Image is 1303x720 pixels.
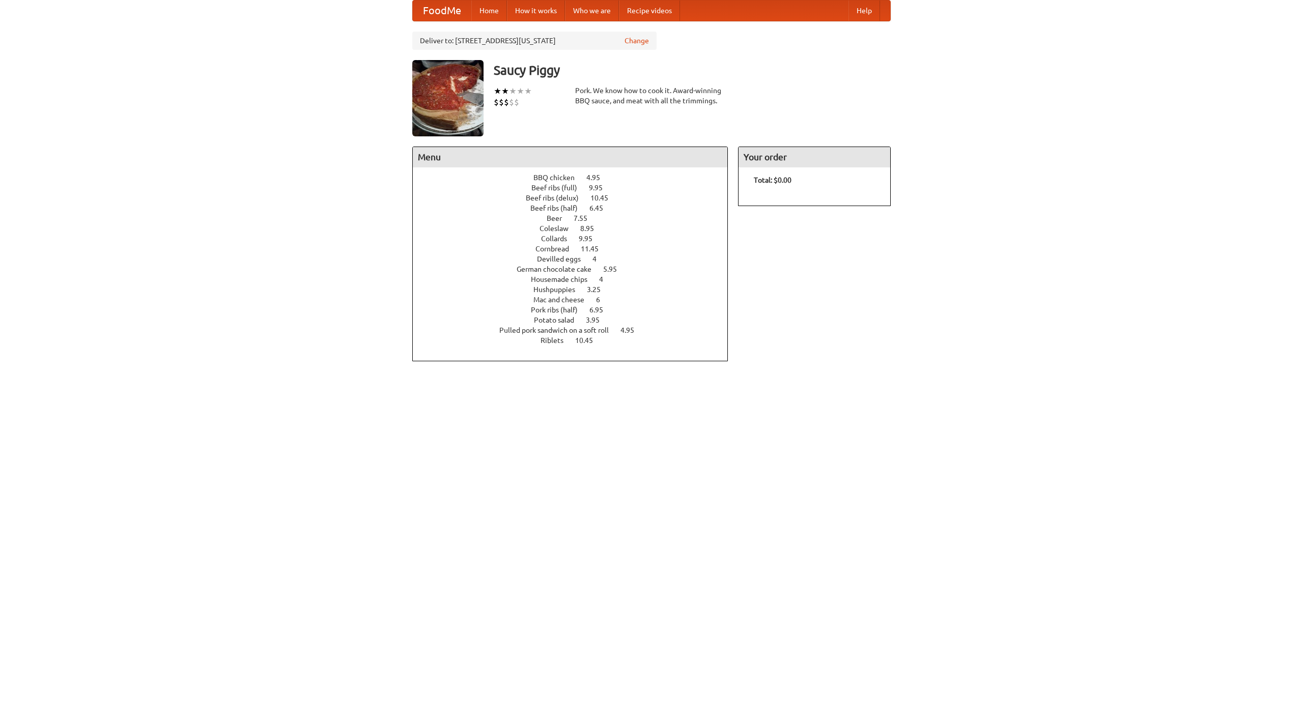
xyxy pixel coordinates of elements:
span: German chocolate cake [517,265,602,273]
span: Pulled pork sandwich on a soft roll [499,326,619,334]
span: Beef ribs (half) [530,204,588,212]
span: BBQ chicken [533,174,585,182]
span: 4.95 [586,174,610,182]
span: Coleslaw [540,224,579,233]
a: Pulled pork sandwich on a soft roll 4.95 [499,326,653,334]
span: 3.95 [586,316,610,324]
a: Collards 9.95 [541,235,611,243]
span: Devilled eggs [537,255,591,263]
span: 9.95 [589,184,613,192]
a: FoodMe [413,1,471,21]
a: BBQ chicken 4.95 [533,174,619,182]
span: Riblets [541,336,574,344]
a: Riblets 10.45 [541,336,612,344]
span: 6.95 [589,306,613,314]
a: Coleslaw 8.95 [540,224,613,233]
a: Potato salad 3.95 [534,316,618,324]
b: Total: $0.00 [754,176,791,184]
a: Beef ribs (delux) 10.45 [526,194,627,202]
span: 6 [596,296,610,304]
span: 10.45 [590,194,618,202]
span: 3.25 [587,285,611,294]
a: Cornbread 11.45 [535,245,617,253]
li: $ [514,97,519,108]
a: Beer 7.55 [547,214,606,222]
span: Hushpuppies [533,285,585,294]
span: 11.45 [581,245,609,253]
span: 4.95 [620,326,644,334]
div: Pork. We know how to cook it. Award-winning BBQ sauce, and meat with all the trimmings. [575,85,728,106]
a: Devilled eggs 4 [537,255,615,263]
h4: Menu [413,147,727,167]
span: Mac and cheese [533,296,594,304]
li: ★ [509,85,517,97]
a: Mac and cheese 6 [533,296,619,304]
a: Pork ribs (half) 6.95 [531,306,622,314]
a: Beef ribs (full) 9.95 [531,184,621,192]
span: Collards [541,235,577,243]
li: $ [509,97,514,108]
h4: Your order [739,147,890,167]
div: Deliver to: [STREET_ADDRESS][US_STATE] [412,32,657,50]
li: $ [499,97,504,108]
span: Pork ribs (half) [531,306,588,314]
span: 4 [592,255,607,263]
a: Hushpuppies 3.25 [533,285,619,294]
span: Beef ribs (delux) [526,194,589,202]
span: Beef ribs (full) [531,184,587,192]
a: Housemade chips 4 [531,275,622,283]
li: ★ [494,85,501,97]
span: Cornbread [535,245,579,253]
li: $ [504,97,509,108]
span: 8.95 [580,224,604,233]
a: Change [625,36,649,46]
span: 10.45 [575,336,603,344]
a: Who we are [565,1,619,21]
a: Home [471,1,507,21]
span: Housemade chips [531,275,598,283]
h3: Saucy Piggy [494,60,891,80]
li: ★ [517,85,524,97]
a: German chocolate cake 5.95 [517,265,636,273]
a: Help [848,1,880,21]
span: Potato salad [534,316,584,324]
span: 5.95 [603,265,627,273]
li: $ [494,97,499,108]
span: 6.45 [589,204,613,212]
a: Recipe videos [619,1,680,21]
li: ★ [501,85,509,97]
span: Beer [547,214,572,222]
span: 9.95 [579,235,603,243]
span: 4 [599,275,613,283]
span: 7.55 [574,214,598,222]
a: How it works [507,1,565,21]
li: ★ [524,85,532,97]
img: angular.jpg [412,60,484,136]
a: Beef ribs (half) 6.45 [530,204,622,212]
